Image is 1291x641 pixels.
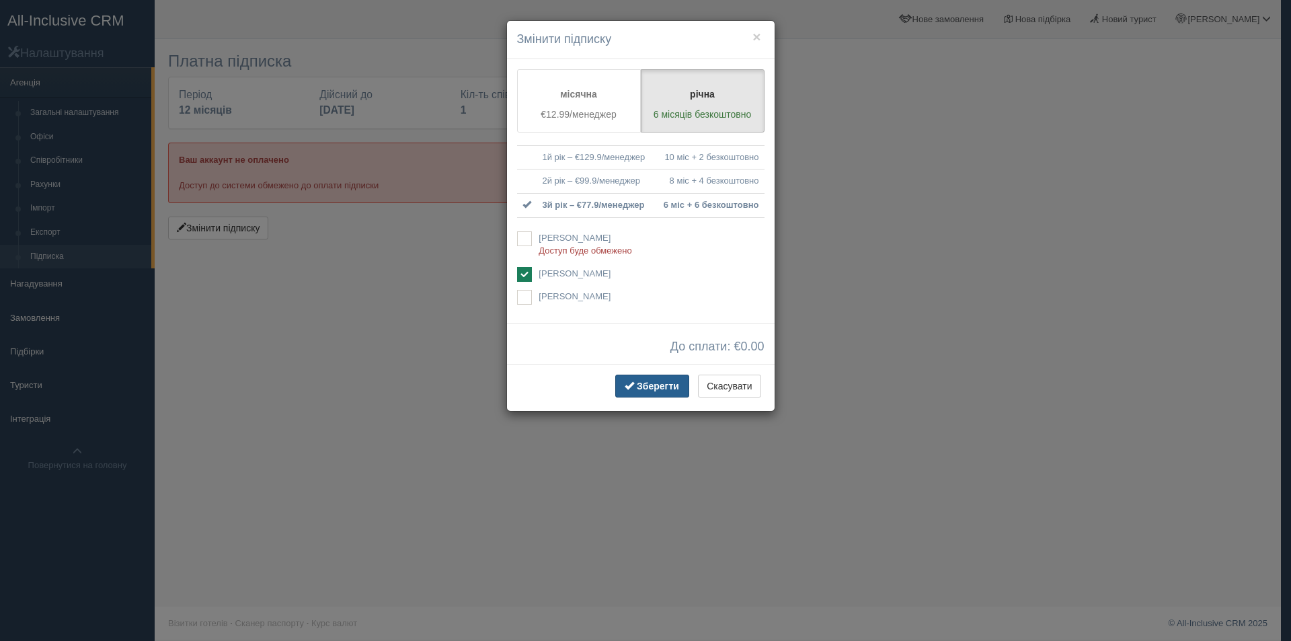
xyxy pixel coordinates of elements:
[670,340,765,354] span: До сплати: €
[615,375,689,398] button: Зберегти
[740,340,764,353] span: 0.00
[517,31,765,48] h4: Змінити підписку
[537,145,655,169] td: 1й рік – €129.9/менеджер
[654,193,764,217] td: 6 міс + 6 безкоштовно
[539,246,631,256] span: Доступ буде обмежено
[752,30,760,44] button: ×
[650,87,756,101] p: річна
[698,375,760,398] button: Скасувати
[526,87,632,101] p: місячна
[537,193,655,217] td: 3й рік – €77.9/менеджер
[539,268,611,278] span: [PERSON_NAME]
[526,108,632,121] p: €12.99/менеджер
[537,169,655,194] td: 2й рік – €99.9/менеджер
[637,381,679,391] span: Зберегти
[654,145,764,169] td: 10 міс + 2 безкоштовно
[539,291,611,301] span: [PERSON_NAME]
[654,169,764,194] td: 8 міс + 4 безкоштовно
[650,108,756,121] p: 6 місяців безкоштовно
[539,233,611,243] span: [PERSON_NAME]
